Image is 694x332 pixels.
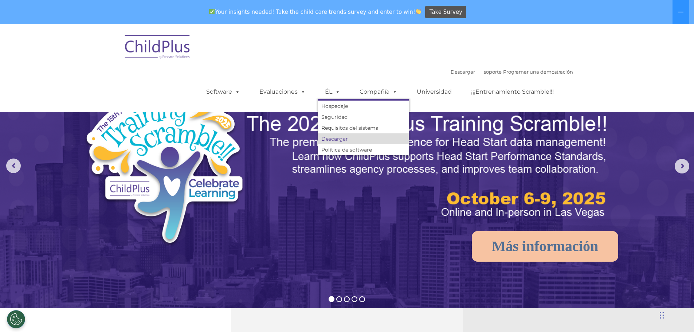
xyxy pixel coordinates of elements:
[503,69,573,75] a: Programar una demostración
[318,101,409,112] a: Hospedaje
[416,9,421,14] img: 👏
[471,88,554,95] font: ¡¡¡Entrenamiento Scramble!!!
[321,136,348,142] font: Descargar
[321,147,372,153] font: Política de software
[252,85,313,99] a: Evaluaciones
[101,78,132,83] span: Phone number
[325,88,332,95] font: ÉL
[206,5,424,19] span: Your insights needed! Take the child care trends survey and enter to win!
[318,122,409,133] a: Requisitos del sistema
[425,6,466,19] a: Take Survey
[360,88,389,95] font: Compañía
[451,69,475,75] a: Descargar
[318,133,409,144] a: Descargar
[492,238,598,254] font: Más información
[321,114,348,120] font: Seguridad
[472,231,618,262] a: Más información
[259,88,298,95] font: Evaluaciones
[318,112,409,122] a: Seguridad
[464,85,561,99] a: ¡¡¡Entrenamiento Scramble!!!
[417,88,452,95] font: Universidad
[321,125,379,131] font: Requisitos del sistema
[199,85,247,99] a: Software
[660,304,664,326] div: Drag
[658,297,694,332] iframe: Chat Widget
[318,85,348,99] a: ÉL
[409,85,459,99] a: Universidad
[206,88,232,95] font: Software
[352,85,405,99] a: Compañía
[209,9,215,14] img: ✅
[484,69,502,75] a: soporte
[321,103,348,109] font: Hospedaje
[430,6,462,19] span: Take Survey
[502,69,503,75] font: |
[121,30,194,66] img: ChildPlus de Procare Solutions
[318,144,409,155] a: Política de software
[7,310,25,328] button: Configuración de cookies
[101,48,123,54] span: Last name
